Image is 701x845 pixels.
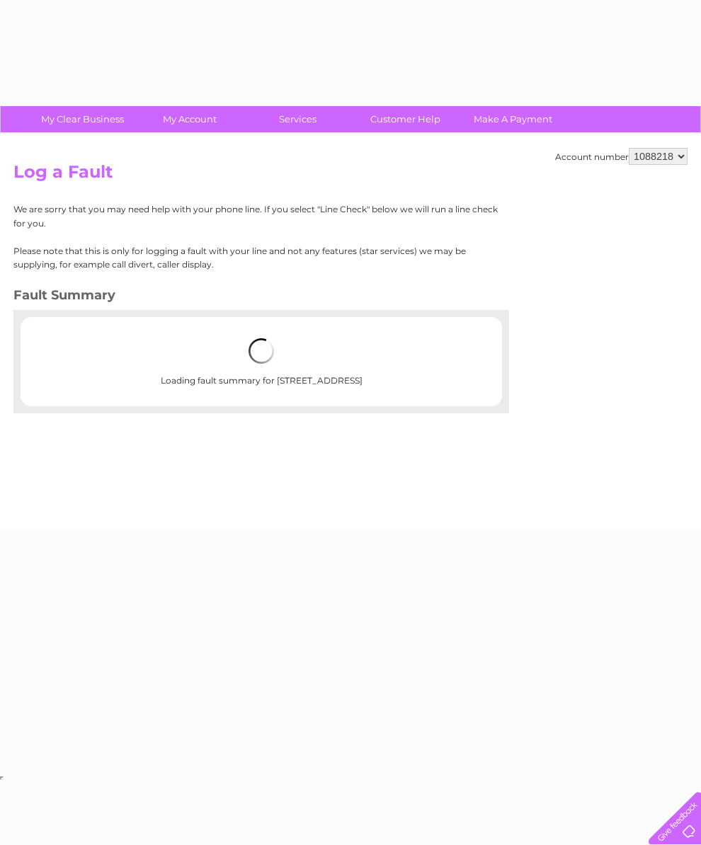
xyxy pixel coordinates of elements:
[24,106,141,132] a: My Clear Business
[132,106,249,132] a: My Account
[13,244,498,271] p: Please note that this is only for logging a fault with your line and not any features (star servi...
[347,106,464,132] a: Customer Help
[249,338,274,364] img: loading
[239,106,356,132] a: Services
[66,324,457,399] div: Loading fault summary for [STREET_ADDRESS]
[13,285,498,310] h3: Fault Summary
[13,162,688,189] h2: Log a Fault
[13,202,498,229] p: We are sorry that you may need help with your phone line. If you select "Line Check" below we wil...
[555,148,688,165] div: Account number
[455,106,571,132] a: Make A Payment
